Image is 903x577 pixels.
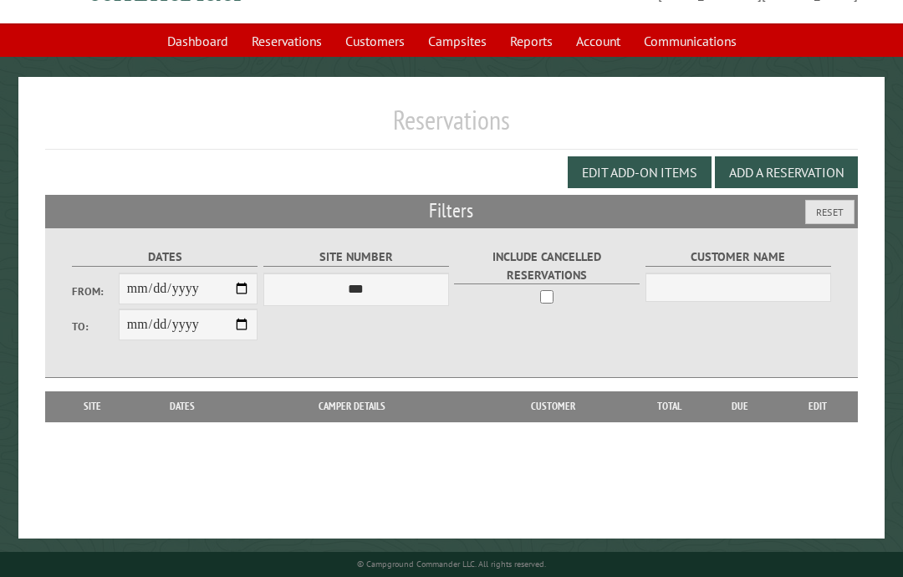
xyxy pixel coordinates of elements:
label: Customer Name [645,248,831,267]
a: Campsites [418,25,497,57]
a: Customers [335,25,415,57]
button: Add a Reservation [715,156,858,188]
th: Camper Details [233,391,471,421]
th: Customer [471,391,635,421]
th: Site [54,391,131,421]
label: Dates [72,248,258,267]
a: Reservations [242,25,332,57]
button: Edit Add-on Items [568,156,712,188]
label: To: [72,319,119,334]
label: Include Cancelled Reservations [454,248,640,284]
a: Account [566,25,630,57]
a: Communications [634,25,747,57]
th: Dates [131,391,233,421]
label: From: [72,283,119,299]
label: Site Number [263,248,449,267]
h2: Filters [45,195,858,227]
th: Edit [778,391,858,421]
h1: Reservations [45,104,858,150]
a: Dashboard [157,25,238,57]
small: © Campground Commander LLC. All rights reserved. [357,559,546,569]
button: Reset [805,200,855,224]
th: Total [635,391,702,421]
a: Reports [500,25,563,57]
th: Due [702,391,778,421]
